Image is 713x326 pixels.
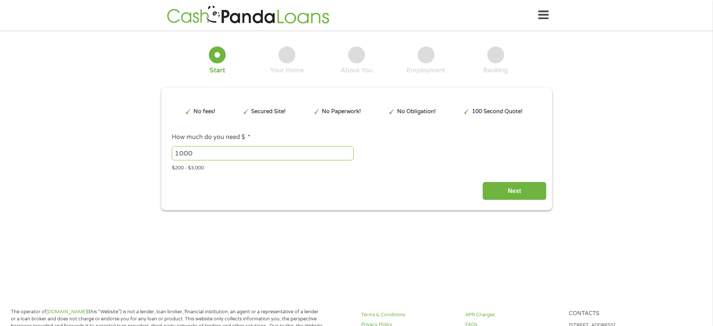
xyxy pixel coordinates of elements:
div: Employment [406,66,445,75]
div: $200 - $3,000 [172,162,541,172]
div: Banking [483,66,508,75]
a: Terms & Conditions [361,311,456,319]
a: [DOMAIN_NAME] [46,309,87,315]
a: APR Charges [465,311,560,319]
p: No Obligation! [397,108,436,116]
p: Secured Site! [251,108,286,116]
div: About You [341,66,372,75]
h4: Contacts [569,310,664,317]
img: GetLoanNow Logo [165,4,332,26]
input: Next [482,182,546,200]
p: No fees! [194,108,215,116]
label: How much do you need $ [172,133,250,141]
p: No Paperwork! [322,108,361,116]
div: Your Home [270,66,304,75]
p: 100 Second Quote! [472,108,522,116]
div: Start [210,66,225,75]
